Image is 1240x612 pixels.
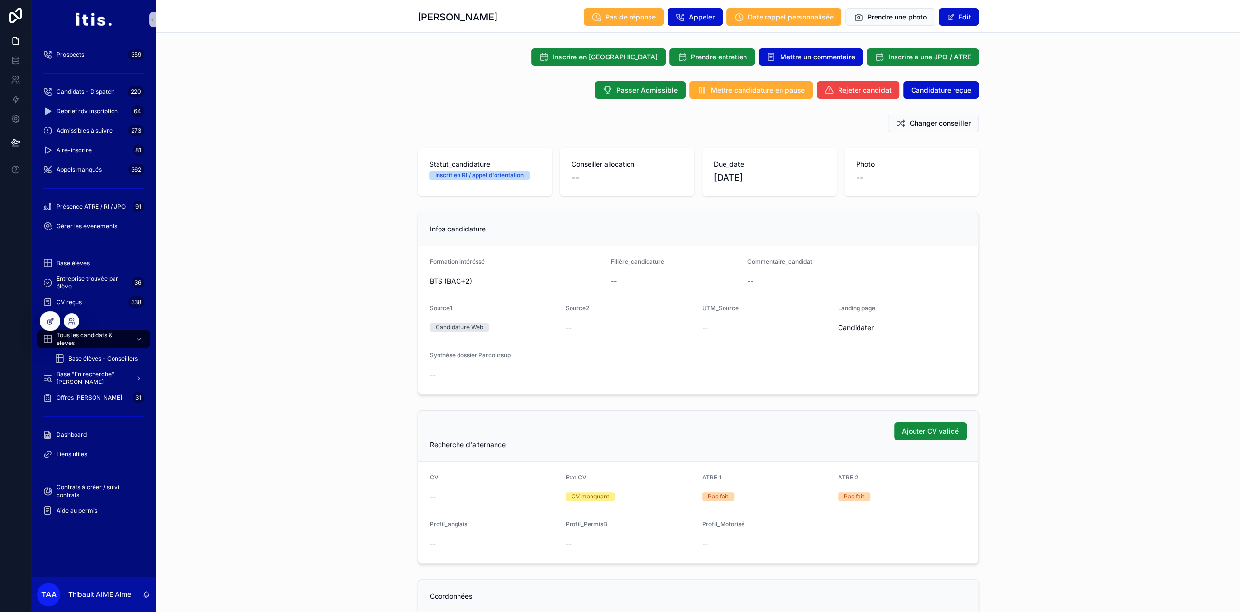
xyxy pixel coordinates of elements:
[128,296,144,308] div: 338
[616,85,678,95] span: Passer Admissible
[430,440,506,449] span: Recherche d'alternance
[894,422,967,440] button: Ajouter CV validé
[572,159,683,169] span: Conseiller allocation
[57,507,97,515] span: Aide au permis
[57,331,128,347] span: Tous les candidats & eleves
[57,203,126,210] span: Présence ATRE / RI / JPO
[430,370,436,380] span: --
[430,474,439,481] span: CV
[838,474,858,481] span: ATRE 2
[37,389,150,406] a: Offres [PERSON_NAME]31
[691,52,747,62] span: Prendre entretien
[68,590,131,599] p: Thibault AIME Aime
[867,12,927,22] span: Prendre une photo
[37,102,150,120] a: Debrief rdv inscription64
[838,323,967,333] span: Candidater
[584,8,664,26] button: Pas de réponse
[888,115,979,132] button: Changer conseiller
[430,276,604,286] span: BTS (BAC+2)
[57,275,128,290] span: Entreprise trouvée par élève
[57,107,118,115] span: Debrief rdv inscription
[128,125,144,136] div: 273
[435,171,524,180] div: Inscrit en RI / appel d'orientation
[41,589,57,600] span: TAA
[436,323,483,332] div: Candidature Web
[430,492,436,502] span: --
[37,217,150,235] a: Gérer les évènements
[68,355,138,363] span: Base élèves - Conseillers
[430,225,486,233] span: Infos candidature
[668,8,723,26] button: Appeler
[131,105,144,117] div: 64
[888,52,971,62] span: Inscrire à une JPO / ATRE
[37,141,150,159] a: A ré-inscrire81
[57,431,87,439] span: Dashboard
[57,259,90,267] span: Base élèves
[566,305,589,312] span: Source2
[57,298,82,306] span: CV reçus
[702,305,739,312] span: UTM_Source
[780,52,855,62] span: Mettre un commentaire
[429,159,540,169] span: Statut_candidature
[37,426,150,443] a: Dashboard
[572,492,609,501] div: CV manquant
[57,394,122,402] span: Offres [PERSON_NAME]
[611,276,617,286] span: --
[57,51,84,58] span: Prospects
[747,276,753,286] span: --
[57,127,113,134] span: Admissibles à suivre
[37,502,150,519] a: Aide au permis
[708,492,728,501] div: Pas fait
[31,39,156,532] div: scrollable content
[430,592,472,600] span: Coordonnées
[903,81,979,99] button: Candidature reçue
[702,474,721,481] span: ATRE 1
[132,277,144,288] div: 36
[845,8,935,26] button: Prendre une photo
[702,323,708,333] span: --
[57,370,128,386] span: Base "En recherche" [PERSON_NAME]
[430,351,511,359] span: Synthèse dossier Parcoursup
[856,171,864,185] span: --
[37,445,150,463] a: Liens utiles
[939,8,979,26] button: Edit
[572,171,579,185] span: --
[605,12,656,22] span: Pas de réponse
[133,392,144,403] div: 31
[689,81,813,99] button: Mettre candidature en pause
[747,258,812,265] span: Commentaire_candidat
[128,49,144,60] div: 359
[133,144,144,156] div: 81
[689,12,715,22] span: Appeler
[128,86,144,97] div: 220
[714,171,825,185] span: [DATE]
[566,539,572,549] span: --
[37,369,150,387] a: Base "En recherche" [PERSON_NAME]
[430,539,436,549] span: --
[566,323,572,333] span: --
[57,166,102,173] span: Appels manqués
[37,122,150,139] a: Admissibles à suivre273
[430,258,485,265] span: Formation intéréssé
[702,520,744,528] span: Profil_Motorisé
[37,83,150,100] a: Candidats - Dispatch220
[75,12,112,27] img: App logo
[37,274,150,291] a: Entreprise trouvée par élève36
[418,10,497,24] h1: [PERSON_NAME]
[133,201,144,212] div: 91
[611,258,664,265] span: Filière_candidature
[57,146,92,154] span: A ré-inscrire
[37,46,150,63] a: Prospects359
[128,164,144,175] div: 362
[844,492,864,501] div: Pas fait
[838,85,892,95] span: Rejeter candidat
[430,520,467,528] span: Profil_anglais
[817,81,899,99] button: Rejeter candidat
[748,12,834,22] span: Date rappel personnalisée
[911,85,971,95] span: Candidature reçue
[49,350,150,367] a: Base élèves - Conseillers
[669,48,755,66] button: Prendre entretien
[759,48,863,66] button: Mettre un commentaire
[57,88,114,96] span: Candidats - Dispatch
[37,198,150,215] a: Présence ATRE / RI / JPO91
